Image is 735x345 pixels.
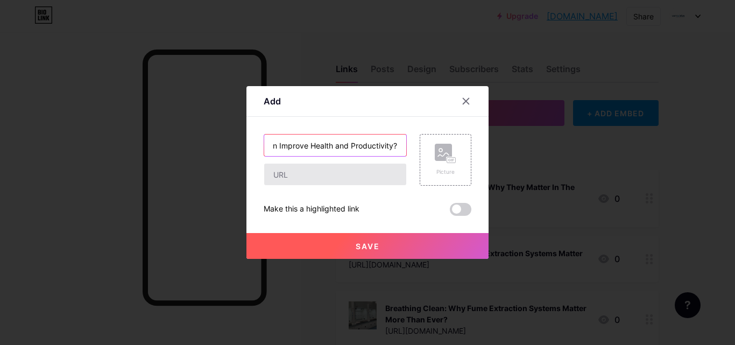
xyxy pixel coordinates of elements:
div: Make this a highlighted link [264,203,359,216]
button: Save [246,233,489,259]
input: Title [264,135,406,156]
div: Picture [435,168,456,176]
div: Add [264,95,281,108]
span: Save [356,242,380,251]
input: URL [264,164,406,185]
